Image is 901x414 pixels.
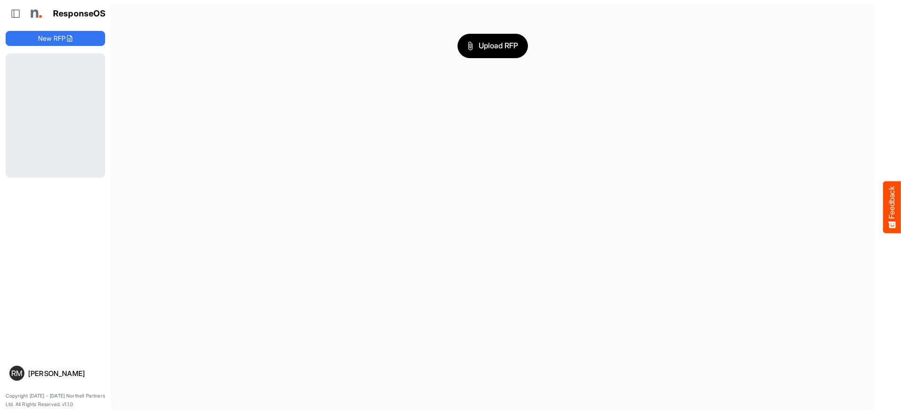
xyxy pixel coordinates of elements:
[26,4,45,23] img: Northell
[458,34,528,58] button: Upload RFP
[11,369,23,377] span: RM
[467,40,518,52] span: Upload RFP
[53,9,106,19] h1: ResponseOS
[28,370,101,377] div: [PERSON_NAME]
[6,392,105,408] p: Copyright [DATE] - [DATE] Northell Partners Ltd. All Rights Reserved. v1.1.0
[6,31,105,46] button: New RFP
[883,181,901,233] button: Feedback
[6,53,105,178] div: Loading...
